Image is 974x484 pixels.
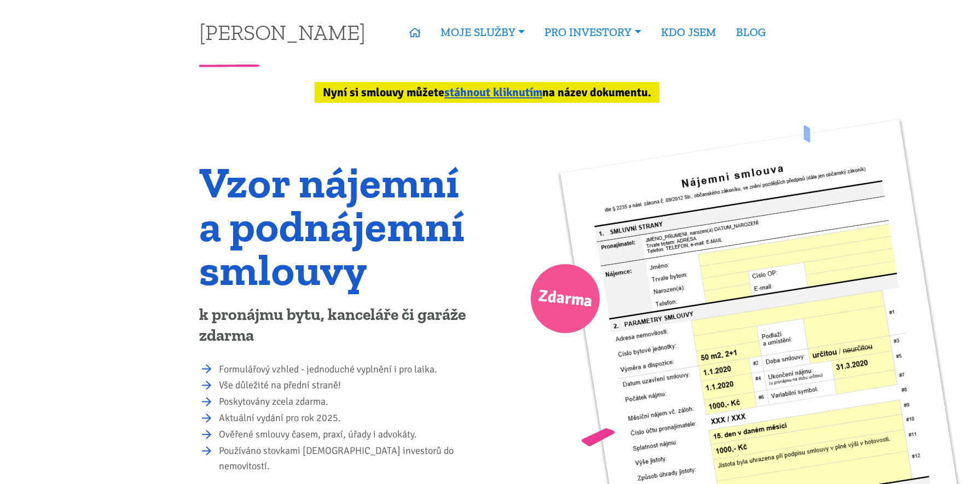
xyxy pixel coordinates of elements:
[199,21,366,43] a: [PERSON_NAME]
[199,305,480,346] p: k pronájmu bytu, kanceláře či garáže zdarma
[315,82,659,103] div: Nyní si smlouvy můžete na název dokumentu.
[219,444,480,474] li: Používáno stovkami [DEMOGRAPHIC_DATA] investorů do nemovitostí.
[219,362,480,377] li: Formulářový vzhled - jednoduché vyplnění i pro laika.
[219,411,480,426] li: Aktuální vydání pro rok 2025.
[444,85,542,100] a: stáhnout kliknutím
[219,427,480,442] li: Ověřené smlouvy časem, praxí, úřady i advokáty.
[219,378,480,393] li: Vše důležité na přední straně!
[537,282,594,316] span: Zdarma
[431,20,535,45] a: MOJE SLUŽBY
[651,20,726,45] a: KDO JSEM
[535,20,651,45] a: PRO INVESTORY
[219,394,480,410] li: Poskytovány zcela zdarma.
[726,20,775,45] a: BLOG
[199,160,480,291] h1: Vzor nájemní a podnájemní smlouvy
